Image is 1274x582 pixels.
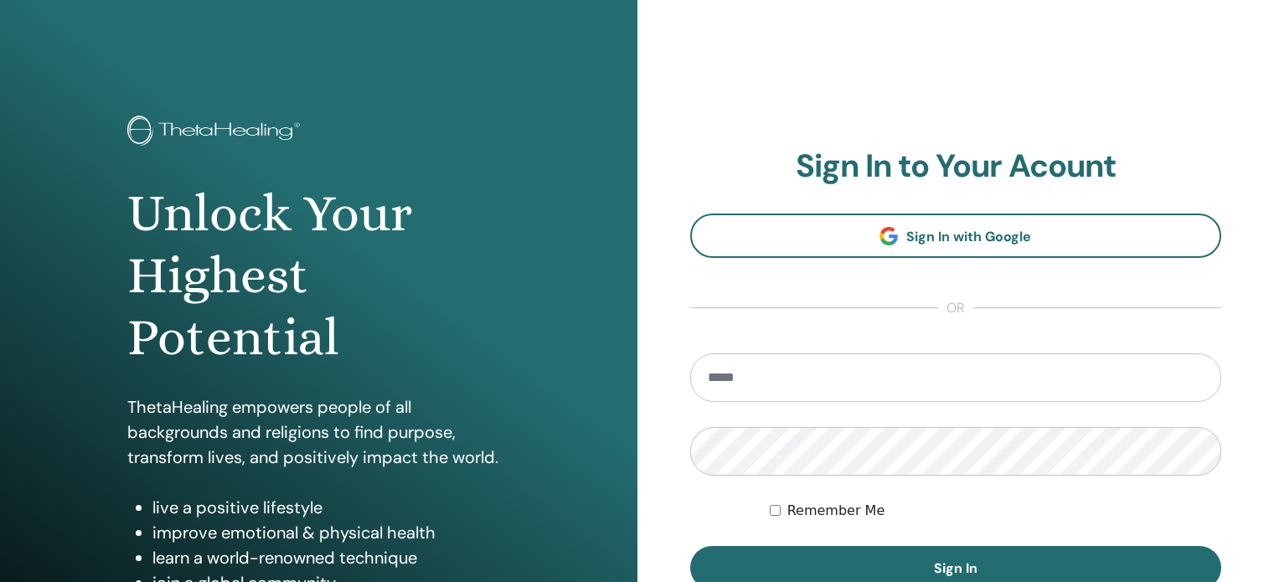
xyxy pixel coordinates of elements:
[152,545,510,570] li: learn a world-renowned technique
[152,520,510,545] li: improve emotional & physical health
[127,394,510,470] p: ThetaHealing empowers people of all backgrounds and religions to find purpose, transform lives, a...
[690,214,1222,258] a: Sign In with Google
[938,298,973,318] span: or
[934,559,977,577] span: Sign In
[787,501,885,521] label: Remember Me
[906,228,1031,245] span: Sign In with Google
[690,147,1222,186] h2: Sign In to Your Acount
[152,495,510,520] li: live a positive lifestyle
[127,183,510,369] h1: Unlock Your Highest Potential
[770,501,1221,521] div: Keep me authenticated indefinitely or until I manually logout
